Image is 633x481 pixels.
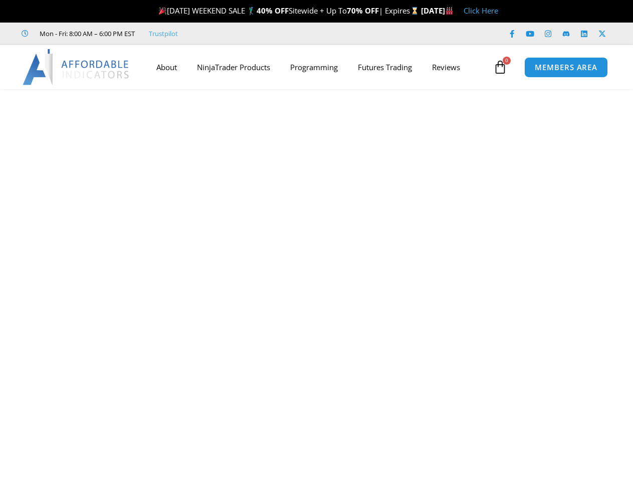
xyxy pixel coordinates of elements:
[159,7,166,15] img: 🎉
[446,7,453,15] img: 🏭
[422,56,470,79] a: Reviews
[348,56,422,79] a: Futures Trading
[347,6,379,16] strong: 70% OFF
[37,28,135,40] span: Mon - Fri: 8:00 AM – 6:00 PM EST
[23,49,130,85] img: LogoAI | Affordable Indicators – NinjaTrader
[280,56,348,79] a: Programming
[146,56,491,79] nav: Menu
[464,6,498,16] a: Click Here
[503,57,511,65] span: 0
[524,57,608,78] a: MEMBERS AREA
[146,56,187,79] a: About
[257,6,289,16] strong: 40% OFF
[156,6,420,16] span: [DATE] WEEKEND SALE 🏌️‍♂️ Sitewide + Up To | Expires
[187,56,280,79] a: NinjaTrader Products
[535,64,597,71] span: MEMBERS AREA
[149,28,178,40] a: Trustpilot
[411,7,418,15] img: ⌛
[421,6,454,16] strong: [DATE]
[478,53,522,82] a: 0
